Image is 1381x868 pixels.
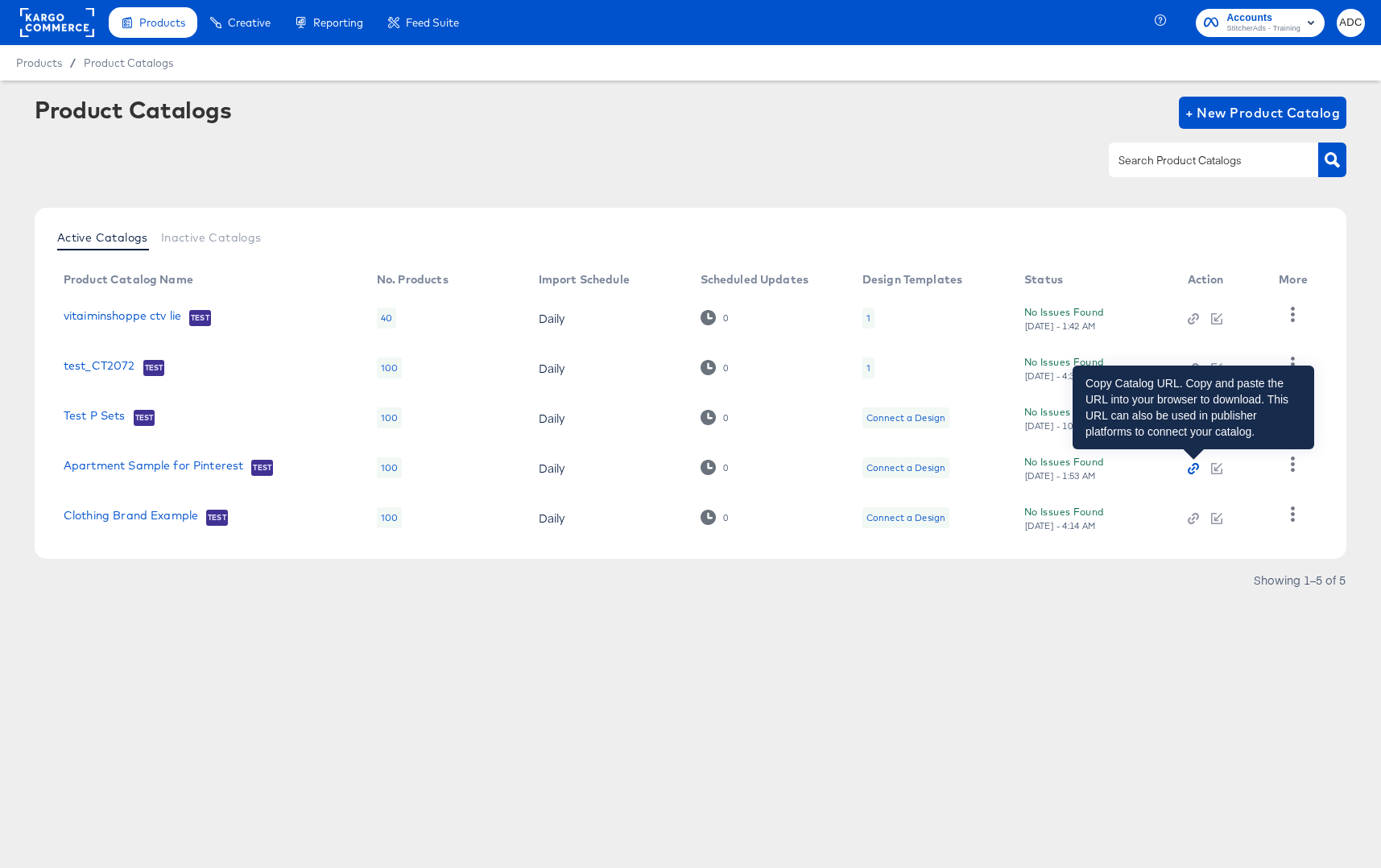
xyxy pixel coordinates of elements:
span: Active Catalogs [57,231,148,244]
div: 100 [377,407,402,428]
div: Connect a Design [862,407,949,428]
div: 1 [866,362,870,374]
div: Connect a Design [862,457,949,478]
div: Design Templates [862,273,962,286]
div: 1 [862,358,874,378]
td: Daily [526,343,688,393]
div: 100 [377,507,402,528]
span: + New Product Catalog [1185,101,1341,124]
span: StitcherAds - Training [1226,23,1300,35]
div: 0 [701,460,729,475]
div: 0 [722,512,729,523]
span: Test [251,461,273,474]
div: 1 [866,312,870,324]
a: vitaiminshoppe ctv lie [64,309,181,325]
a: Clothing Brand Example [64,509,198,525]
div: 0 [701,360,729,375]
div: 0 [722,362,729,374]
span: Test [206,511,228,524]
a: Product Catalogs [84,56,173,69]
span: ADC [1343,14,1358,32]
div: Import Schedule [539,273,630,286]
th: Status [1011,267,1175,293]
span: Test [143,362,165,374]
div: Connect a Design [866,461,945,474]
td: Daily [526,293,688,343]
div: 1 [862,308,874,329]
div: 40 [377,308,396,329]
th: More [1266,267,1327,293]
td: Daily [526,493,688,543]
span: Feed Suite [406,16,459,29]
div: 0 [722,312,729,324]
div: Connect a Design [866,411,945,424]
div: 100 [377,358,402,378]
div: 0 [722,462,729,473]
div: 0 [722,412,729,424]
div: Scheduled Updates [701,273,809,286]
input: Search Product Catalogs [1115,151,1287,170]
div: No. Products [377,273,449,286]
div: 0 [701,510,729,525]
div: Product Catalog Name [64,273,193,286]
div: 100 [377,457,402,478]
button: + New Product Catalog [1179,97,1347,129]
span: Inactive Catalogs [161,231,262,244]
th: Action [1175,267,1266,293]
span: Reporting [313,16,363,29]
span: Test [189,312,211,324]
div: Connect a Design [866,511,945,524]
span: Accounts [1226,10,1300,27]
td: Daily [526,393,688,443]
div: 0 [701,410,729,425]
span: Test [134,411,155,424]
a: test_CT2072 [64,359,135,375]
span: / [62,56,84,69]
button: ADC [1337,9,1365,37]
div: Showing 1–5 of 5 [1253,574,1346,585]
div: Connect a Design [862,507,949,528]
div: 0 [701,310,729,325]
a: Apartment Sample for Pinterest [64,459,244,475]
span: Products [16,56,62,69]
button: AccountsStitcherAds - Training [1196,9,1325,37]
td: Daily [526,443,688,493]
span: Products [139,16,185,29]
div: Product Catalogs [35,97,231,122]
a: Test P Sets [64,409,126,425]
span: Creative [228,16,271,29]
